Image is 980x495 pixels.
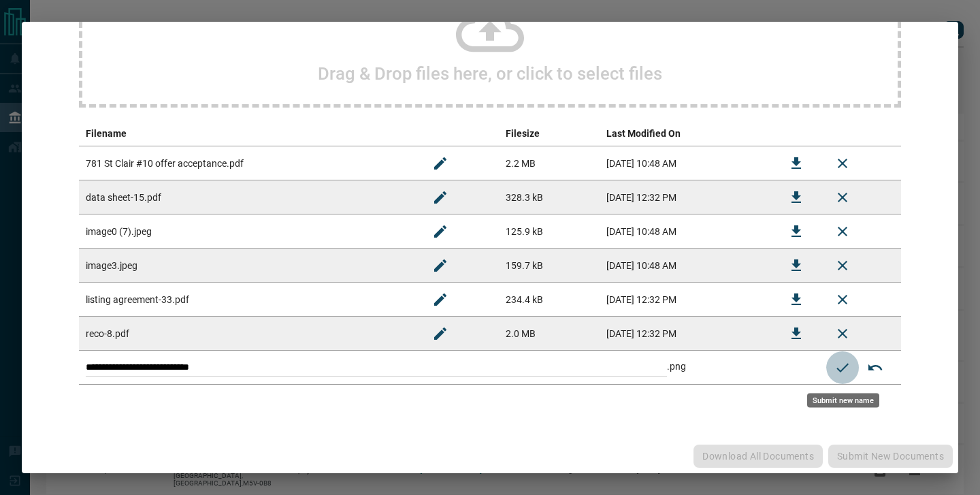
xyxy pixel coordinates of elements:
td: data sheet-15.pdf [79,180,417,214]
td: [DATE] 10:48 AM [600,249,773,283]
button: Download [780,215,813,248]
button: Cancel editing file name [859,351,892,384]
button: Rename [424,249,457,282]
th: Last Modified On [600,121,773,146]
td: [DATE] 12:32 PM [600,180,773,214]
h2: Drag & Drop files here, or click to select files [318,63,662,84]
th: download action column [773,121,819,146]
button: Rename [424,283,457,316]
button: Download [780,249,813,282]
button: Download [780,283,813,316]
button: Remove File [826,283,859,316]
button: Remove File [826,249,859,282]
td: 159.7 kB [499,249,600,283]
td: 125.9 kB [499,214,600,249]
button: Rename [424,147,457,180]
td: 234.4 kB [499,283,600,317]
td: [DATE] 10:48 AM [600,146,773,180]
td: .png [79,351,819,385]
th: delete file action column [819,121,901,146]
td: image0 (7).jpeg [79,214,417,249]
td: listing agreement-33.pdf [79,283,417,317]
td: 328.3 kB [499,180,600,214]
td: [DATE] 12:32 PM [600,317,773,351]
button: Rename [424,215,457,248]
button: Download [780,147,813,180]
td: [DATE] 10:48 AM [600,214,773,249]
button: Remove File [826,147,859,180]
div: Submit new name [807,394,879,408]
button: Remove File [826,215,859,248]
th: edit column [417,121,499,146]
button: Submit new name [826,351,859,384]
th: Filesize [499,121,600,146]
td: 2.2 MB [499,146,600,180]
th: Filename [79,121,417,146]
button: Rename [424,181,457,214]
button: Remove File [826,181,859,214]
button: Download [780,181,813,214]
td: 2.0 MB [499,317,600,351]
td: [DATE] 12:32 PM [600,283,773,317]
button: Download [780,317,813,350]
td: image3.jpeg [79,249,417,283]
td: 781 St Clair #10 offer acceptance.pdf [79,146,417,180]
td: reco-8.pdf [79,317,417,351]
button: Remove File [826,317,859,350]
button: Rename [424,317,457,350]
